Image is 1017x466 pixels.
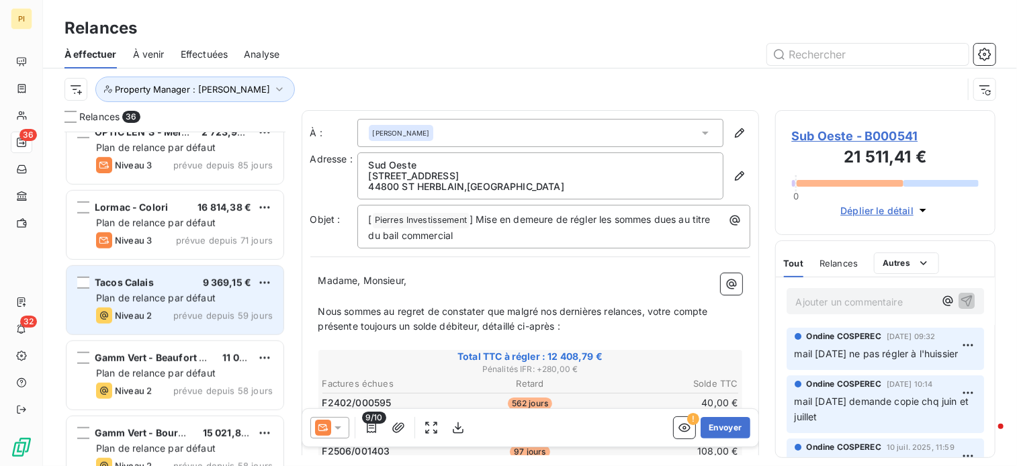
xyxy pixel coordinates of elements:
input: Rechercher [767,44,969,65]
span: [DATE] 10:14 [887,380,933,388]
span: Niveau 3 [115,235,152,246]
span: [DATE] 09:32 [887,332,936,340]
span: prévue depuis 59 jours [173,310,273,321]
span: prévue depuis 85 jours [173,160,273,171]
p: Sud Oeste [369,160,712,171]
span: 9 369,15 € [203,277,252,288]
th: Retard [461,377,599,391]
span: Gamm Vert - Bourgueil [95,427,202,438]
td: 108,00 € [601,444,739,459]
span: 15 021,88 € [203,427,257,438]
span: OPTIC LEN'S - Melun [95,126,193,138]
button: Déplier le détail [836,203,934,218]
img: Logo LeanPay [11,436,32,458]
span: Ondine COSPEREC [807,330,881,342]
div: grid [64,132,285,466]
span: F2402/000595 [322,396,392,410]
span: 562 jours [508,398,552,410]
span: Niveau 2 [115,385,152,396]
span: Plan de relance par défaut [96,142,216,153]
span: Plan de relance par défaut [96,292,216,304]
span: Total TTC à régler : 12 408,79 € [320,350,740,363]
span: Sub Oeste - B000541 [792,127,979,145]
span: mail [DATE] ne pas régler à l'huissier [795,348,959,359]
p: [STREET_ADDRESS] [369,171,712,181]
span: Plan de relance par défaut [96,217,216,228]
span: 36 [19,129,37,141]
th: Solde TTC [601,377,739,391]
span: 2 723,90 € [202,126,253,138]
p: 44800 ST HERBLAIN , [GEOGRAPHIC_DATA] [369,181,712,192]
span: Déplier le détail [840,203,914,218]
span: [PERSON_NAME] [373,128,430,138]
span: Analyse [244,48,279,61]
span: Ondine COSPEREC [807,441,881,453]
span: 9/10 [362,412,386,424]
span: Pierres Investissement [373,213,469,228]
span: mail [DATE] demande copie chq juin et juillet [795,395,972,422]
span: Relances [79,110,120,124]
span: [ [369,214,372,225]
span: prévue depuis 71 jours [176,235,273,246]
span: 0 [793,191,799,201]
button: Property Manager : [PERSON_NAME] [95,77,295,102]
h3: Relances [64,16,137,40]
span: Nous sommes au regret de constater que malgré nos dernières relances, votre compte présente toujo... [318,306,711,332]
td: 40,00 € [601,395,739,410]
th: Factures échues [322,377,460,391]
span: F2506/001403 [322,445,390,458]
span: Plan de relance par défaut [96,367,216,379]
h3: 21 511,41 € [792,145,979,172]
button: Envoyer [701,417,750,438]
span: Tout [784,258,804,269]
span: 11 085,98 € [222,352,276,363]
span: Relances [820,258,858,269]
iframe: Intercom live chat [971,420,1004,453]
label: À : [310,126,357,140]
span: Madame, Monsieur, [318,275,407,286]
span: À effectuer [64,48,117,61]
span: Plan de relance par défaut [96,442,216,454]
span: Niveau 3 [115,160,152,171]
span: 97 jours [510,446,549,458]
span: Objet : [310,214,341,225]
span: Ondine COSPEREC [807,378,881,390]
span: À venir [133,48,165,61]
span: Adresse : [310,153,353,165]
span: Tacos Calais [95,277,154,288]
span: Pénalités IFR : + 280,00 € [320,363,740,375]
span: 36 [122,111,140,123]
span: Lormac - Colori [95,201,168,213]
span: 32 [20,316,37,328]
span: ] Mise en demeure de régler les sommes dues au titre du bail commercial [369,214,713,241]
div: PI [11,8,32,30]
span: 16 814,38 € [197,201,251,213]
span: Gamm Vert - Beaufort en [GEOGRAPHIC_DATA] [95,352,312,363]
span: prévue depuis 58 jours [173,385,273,396]
span: Niveau 2 [115,310,152,321]
span: 10 juil. 2025, 11:59 [887,443,955,451]
span: Effectuées [181,48,228,61]
span: Property Manager : [PERSON_NAME] [115,84,270,95]
button: Autres [874,252,939,274]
